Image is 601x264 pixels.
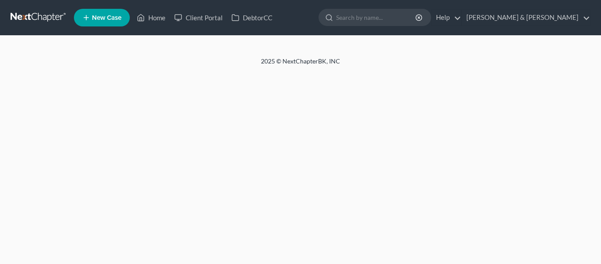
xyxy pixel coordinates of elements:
[170,10,227,26] a: Client Portal
[132,10,170,26] a: Home
[462,10,590,26] a: [PERSON_NAME] & [PERSON_NAME]
[50,57,551,73] div: 2025 © NextChapterBK, INC
[227,10,277,26] a: DebtorCC
[92,15,121,21] span: New Case
[336,9,417,26] input: Search by name...
[432,10,461,26] a: Help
